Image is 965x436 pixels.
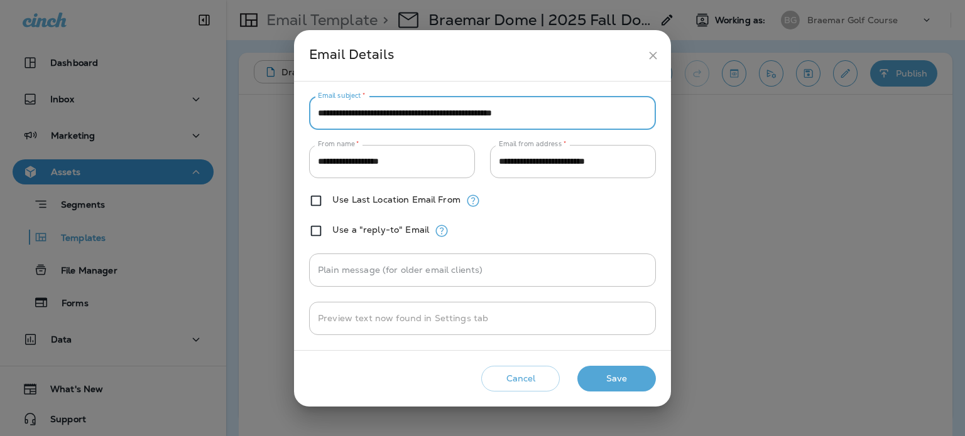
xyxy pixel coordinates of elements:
[332,225,429,235] label: Use a "reply-to" Email
[577,366,656,391] button: Save
[499,139,566,149] label: Email from address
[332,194,461,205] label: Use Last Location Email From
[641,44,665,67] button: close
[481,366,560,391] button: Cancel
[318,139,359,149] label: From name
[318,91,366,100] label: Email subject
[309,44,641,67] div: Email Details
